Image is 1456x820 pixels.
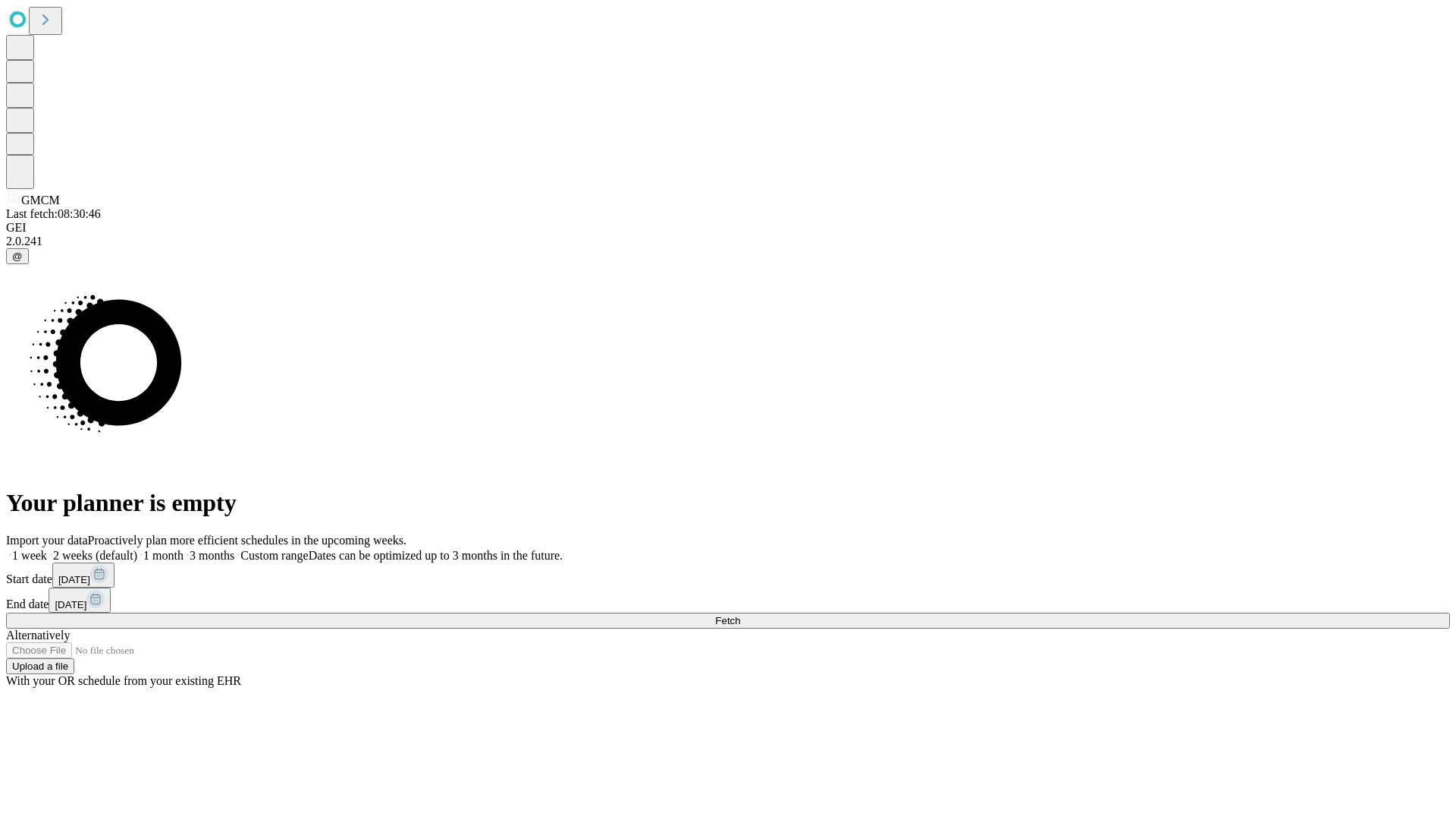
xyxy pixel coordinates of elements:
[715,615,740,626] span: Fetch
[21,194,60,207] span: GMCM
[88,534,406,547] span: Proactively plan more efficient schedules in the upcoming weeks.
[55,599,86,610] span: [DATE]
[6,629,70,642] span: Alternatively
[58,574,90,585] span: [DATE]
[49,588,111,613] button: [DATE]
[240,549,308,562] span: Custom range
[6,489,1450,517] h1: Your planner is empty
[6,588,1450,613] div: End date
[12,251,23,262] span: @
[143,549,184,562] span: 1 month
[6,674,241,687] span: With your OR schedule from your existing EHR
[6,563,1450,588] div: Start date
[190,549,234,562] span: 3 months
[12,549,47,562] span: 1 week
[6,235,1450,248] div: 2.0.241
[6,221,1450,235] div: GEI
[6,658,74,674] button: Upload a file
[6,534,88,547] span: Import your data
[309,549,563,562] span: Dates can be optimized up to 3 months in the future.
[6,613,1450,629] button: Fetch
[6,207,101,220] span: Last fetch: 08:30:46
[52,563,115,588] button: [DATE]
[6,248,29,264] button: @
[53,549,137,562] span: 2 weeks (default)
